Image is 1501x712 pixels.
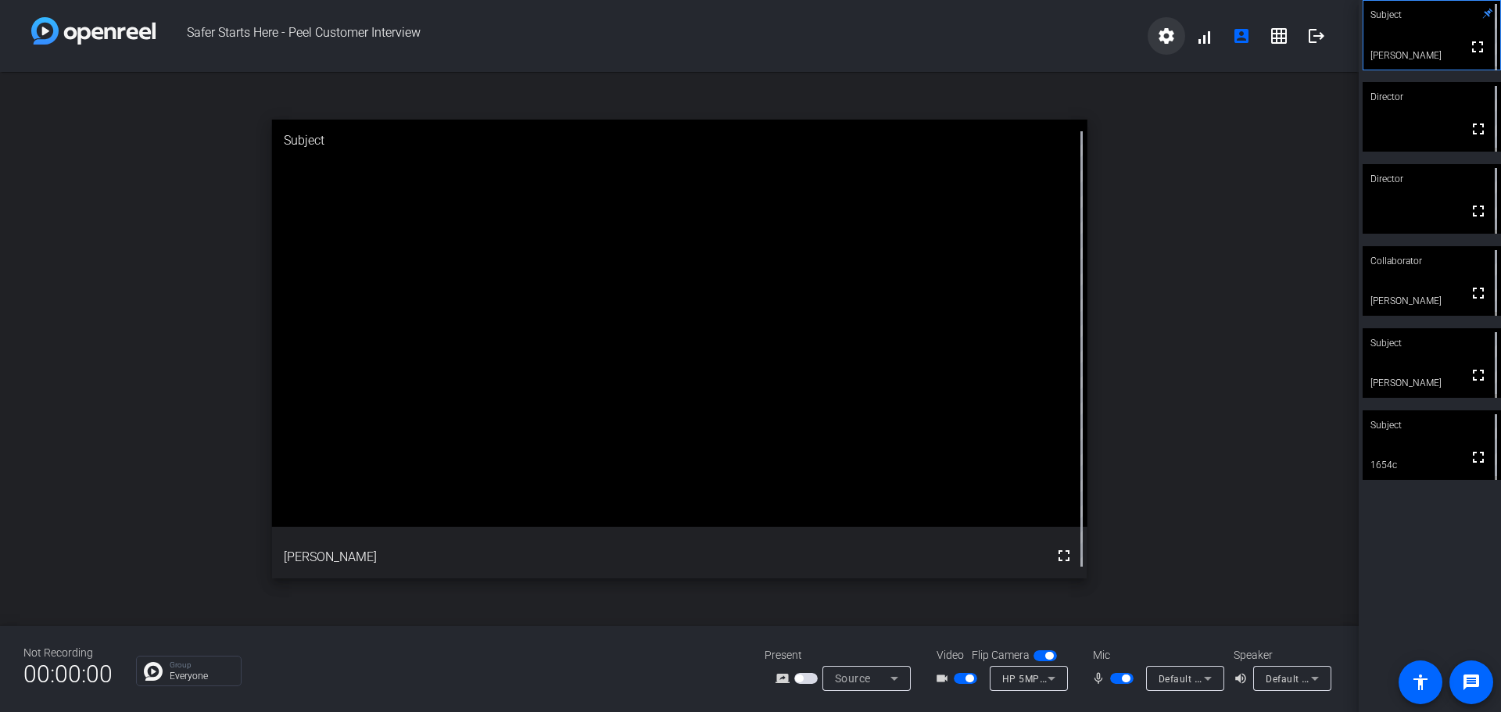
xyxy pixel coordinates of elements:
div: Subject [272,120,1087,162]
mat-icon: fullscreen [1055,546,1073,565]
span: Default - Speakers (Realtek(R) Audio) [1266,672,1435,685]
mat-icon: screen_share_outline [776,669,794,688]
div: Director [1363,82,1501,112]
button: signal_cellular_alt [1185,17,1223,55]
p: Everyone [170,671,233,681]
mat-icon: fullscreen [1469,202,1488,220]
span: Flip Camera [972,647,1030,664]
mat-icon: fullscreen [1469,120,1488,138]
div: Collaborator [1363,246,1501,276]
mat-icon: accessibility [1411,673,1430,692]
span: Source [835,672,871,685]
div: Speaker [1234,647,1327,664]
mat-icon: grid_on [1270,27,1288,45]
span: HP 5MP Camera (30c9:0096) [1002,672,1137,685]
mat-icon: fullscreen [1469,284,1488,302]
div: Present [765,647,921,664]
p: Group [170,661,233,669]
img: Chat Icon [144,662,163,681]
mat-icon: volume_up [1234,669,1252,688]
div: Subject [1363,410,1501,440]
mat-icon: message [1462,673,1481,692]
img: white-gradient.svg [31,17,156,45]
mat-icon: account_box [1232,27,1251,45]
mat-icon: settings [1157,27,1176,45]
mat-icon: videocam_outline [935,669,954,688]
span: Default - Microphone (1080P Pro Stream) (046d:0894) [1159,672,1408,685]
mat-icon: mic_none [1091,669,1110,688]
div: Director [1363,164,1501,194]
span: Safer Starts Here - Peel Customer Interview [156,17,1148,55]
span: Video [937,647,964,664]
div: Mic [1077,647,1234,664]
span: 00:00:00 [23,655,113,693]
div: Not Recording [23,645,113,661]
mat-icon: fullscreen [1468,38,1487,56]
div: Subject [1363,328,1501,358]
mat-icon: logout [1307,27,1326,45]
mat-icon: fullscreen [1469,448,1488,467]
mat-icon: fullscreen [1469,366,1488,385]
